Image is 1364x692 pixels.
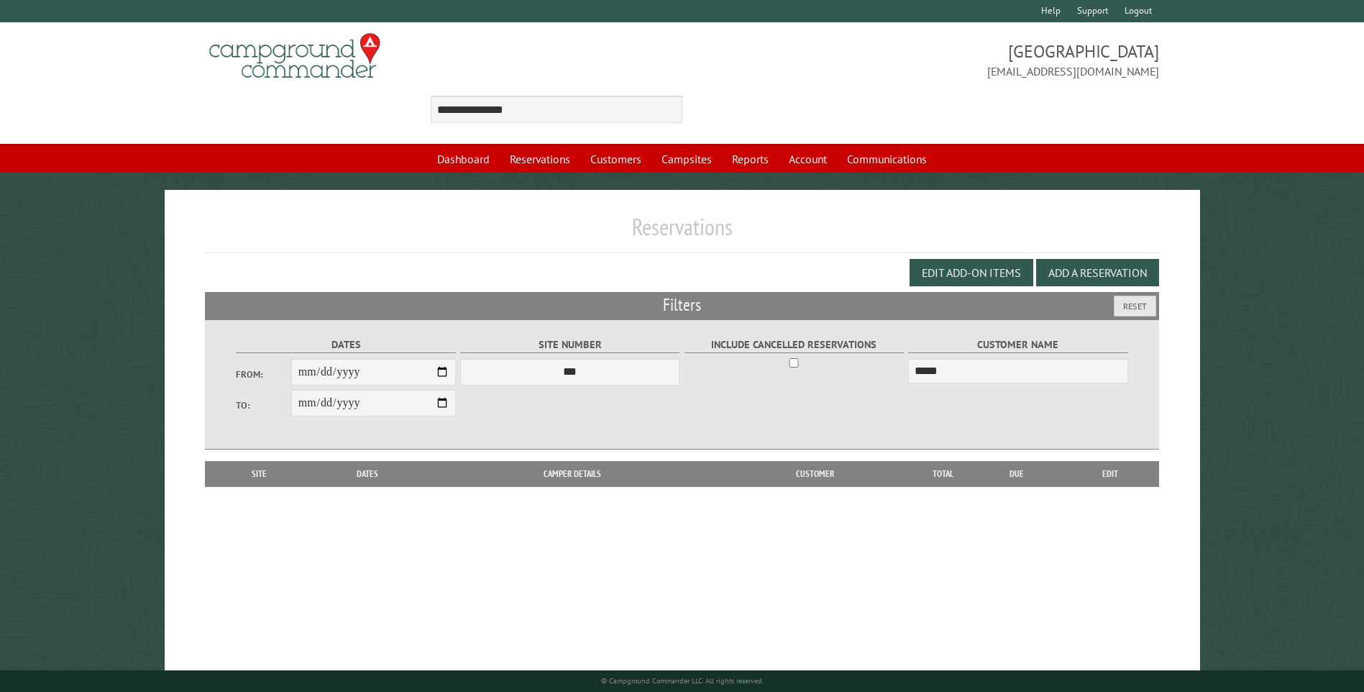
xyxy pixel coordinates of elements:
[460,337,679,353] label: Site Number
[429,461,715,487] th: Camper Details
[682,40,1159,80] span: [GEOGRAPHIC_DATA] [EMAIL_ADDRESS][DOMAIN_NAME]
[685,337,904,353] label: Include Cancelled Reservations
[501,145,579,173] a: Reservations
[212,461,306,487] th: Site
[205,213,1158,252] h1: Reservations
[205,292,1158,319] h2: Filters
[205,28,385,84] img: Campground Commander
[653,145,720,173] a: Campsites
[914,461,971,487] th: Total
[306,461,429,487] th: Dates
[1036,259,1159,286] button: Add a Reservation
[582,145,650,173] a: Customers
[838,145,935,173] a: Communications
[723,145,777,173] a: Reports
[236,337,455,353] label: Dates
[910,259,1033,286] button: Edit Add-on Items
[601,676,764,686] small: © Campground Commander LLC. All rights reserved.
[1062,461,1159,487] th: Edit
[715,461,914,487] th: Customer
[908,337,1127,353] label: Customer Name
[1114,296,1156,317] button: Reset
[971,461,1062,487] th: Due
[429,145,498,173] a: Dashboard
[236,368,290,381] label: From:
[780,145,836,173] a: Account
[236,399,290,412] label: To:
